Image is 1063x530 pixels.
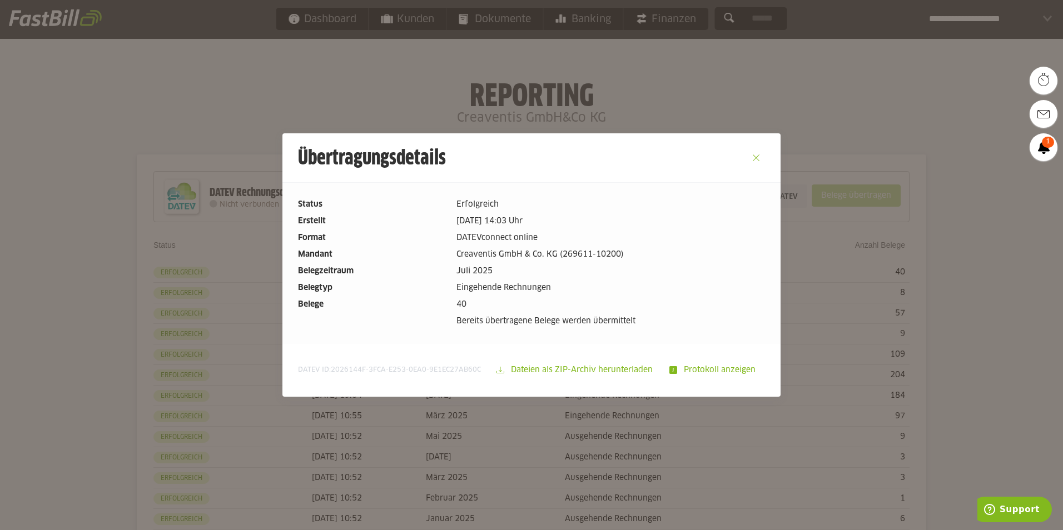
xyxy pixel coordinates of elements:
dt: Belegzeitraum [298,265,448,277]
sl-button: Protokoll anzeigen [662,359,765,381]
dd: Eingehende Rechnungen [456,282,765,294]
dt: Belegtyp [298,282,448,294]
dt: Erstellt [298,215,448,227]
dd: Erfolgreich [456,198,765,211]
span: 2026144F-3FCA-E253-0EA0-9E1EC27AB60C [331,367,481,373]
dt: Belege [298,298,448,311]
dd: [DATE] 14:03 Uhr [456,215,765,227]
iframe: Öffnet ein Widget, in dem Sie weitere Informationen finden [977,497,1052,524]
dd: Bereits übertragene Belege werden übermittelt [456,315,765,327]
dt: Mandant [298,248,448,261]
span: 1 [1042,137,1054,148]
dd: Juli 2025 [456,265,765,277]
span: DATEV ID: [298,366,481,374]
dd: 40 [456,298,765,311]
sl-button: Dateien als ZIP-Archiv herunterladen [489,359,662,381]
dt: Format [298,232,448,244]
dt: Status [298,198,448,211]
dd: Creaventis GmbH & Co. KG (269611-10200) [456,248,765,261]
a: 1 [1030,133,1057,161]
dd: DATEVconnect online [456,232,765,244]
